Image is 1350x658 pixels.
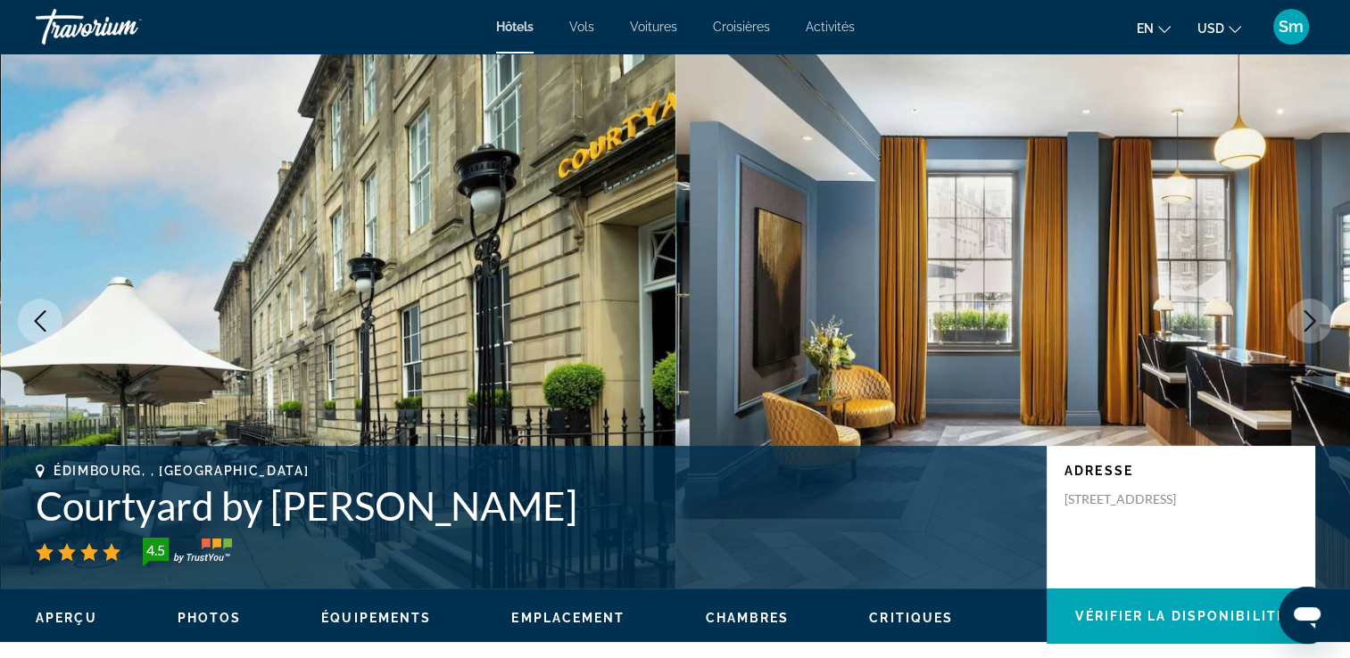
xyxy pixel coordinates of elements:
[143,538,232,566] img: trustyou-badge-hor.svg
[1268,8,1314,45] button: Menu utilisateur
[36,4,214,50] a: Travorium
[54,464,309,478] span: Édimbourg, , [GEOGRAPHIC_DATA]
[511,611,625,625] span: Emplacement
[569,20,594,34] a: Vols
[1197,15,1241,41] button: Changer de devise
[1064,491,1207,507] p: [STREET_ADDRESS]
[1137,21,1154,36] span: en
[713,20,770,34] a: Croisières
[178,611,242,625] span: Photos
[321,610,431,626] button: Équipements
[1279,18,1304,36] span: Sm
[36,482,1029,529] h1: Courtyard by [PERSON_NAME]
[36,611,97,625] span: Aperçu
[36,610,97,626] button: Aperçu
[18,299,62,343] button: Image précédente
[1064,464,1296,478] p: Adresse
[496,20,534,34] a: Hôtels
[1075,609,1286,623] span: Vérifier la disponibilité
[511,610,625,626] button: Emplacement
[1047,588,1314,644] button: Vérifier la disponibilité
[1137,15,1171,41] button: Changer la langue
[178,610,242,626] button: Photos
[321,611,431,625] span: Équipements
[630,20,677,34] a: Voitures
[1288,299,1332,343] button: Image suivante
[1279,587,1336,644] iframe: Bouton de lancement de la fenêtre de messagerie
[869,610,953,626] button: Critiques
[705,610,789,626] button: Chambres
[869,611,953,625] span: Critiques
[1197,21,1224,36] span: USD
[705,611,789,625] span: Chambres
[137,539,173,561] div: 4.5
[806,20,855,34] a: Activités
